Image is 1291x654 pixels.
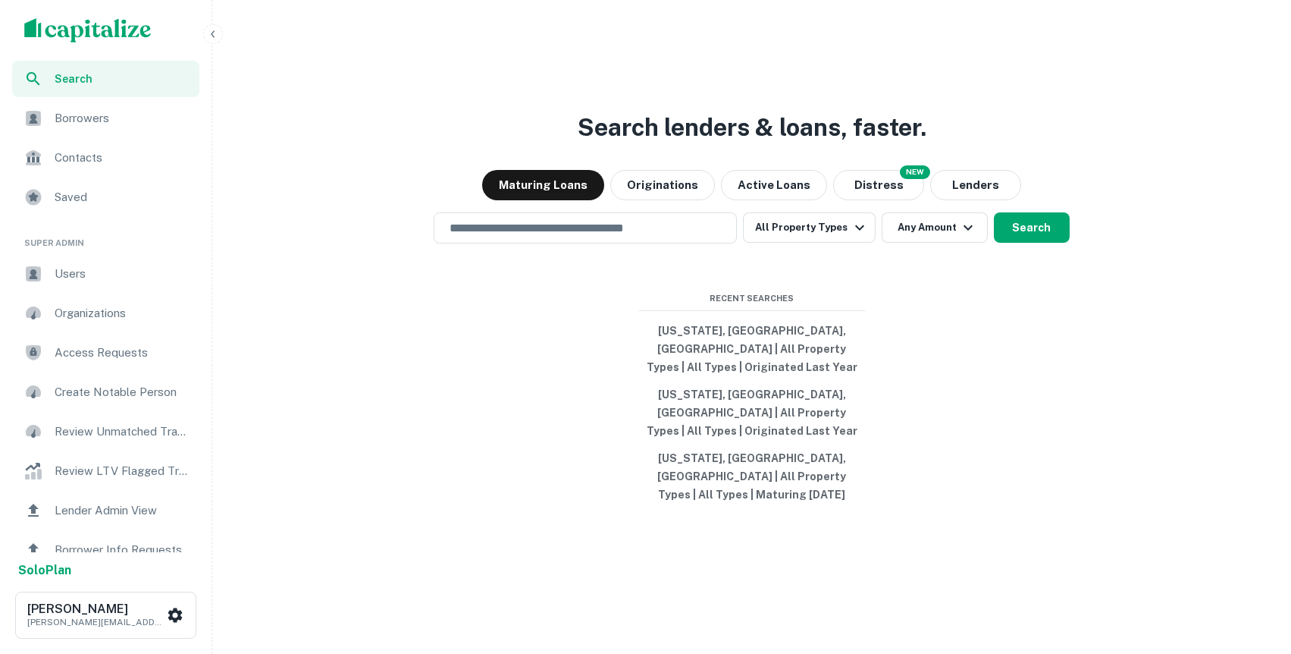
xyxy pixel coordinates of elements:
[12,256,199,292] a: Users
[482,170,604,200] button: Maturing Loans
[12,179,199,215] a: Saved
[27,615,164,629] p: [PERSON_NAME][EMAIL_ADDRESS][PERSON_NAME][DOMAIN_NAME]
[55,541,190,559] span: Borrower Info Requests
[12,335,199,371] a: Access Requests
[18,563,71,577] strong: Solo Plan
[55,462,190,480] span: Review LTV Flagged Transactions
[55,502,190,520] span: Lender Admin View
[833,170,924,200] button: Search distressed loans with lien and other non-mortgage details.
[55,304,190,322] span: Organizations
[743,212,875,243] button: All Property Types
[55,149,190,167] span: Contacts
[12,453,199,489] a: Review LTV Flagged Transactions
[610,170,715,200] button: Originations
[12,532,199,568] a: Borrower Info Requests
[12,61,199,97] a: Search
[994,212,1070,243] button: Search
[12,140,199,176] a: Contacts
[24,18,152,42] img: capitalize-logo.png
[55,344,190,362] span: Access Requests
[930,170,1021,200] button: Lenders
[18,561,71,580] a: SoloPlan
[12,374,199,410] a: Create Notable Person
[638,381,866,445] button: [US_STATE], [GEOGRAPHIC_DATA], [GEOGRAPHIC_DATA] | All Property Types | All Types | Originated La...
[55,71,190,87] span: Search
[27,603,164,615] h6: [PERSON_NAME]
[638,317,866,381] button: [US_STATE], [GEOGRAPHIC_DATA], [GEOGRAPHIC_DATA] | All Property Types | All Types | Originated La...
[55,109,190,127] span: Borrowers
[578,109,926,146] h3: Search lenders & loans, faster.
[55,188,190,206] span: Saved
[55,423,190,441] span: Review Unmatched Transactions
[638,292,866,305] span: Recent Searches
[900,165,930,179] div: NEW
[12,219,199,256] li: Super Admin
[1215,533,1291,605] iframe: Chat Widget
[55,383,190,401] span: Create Notable Person
[882,212,988,243] button: Any Amount
[12,295,199,332] a: Organizations
[12,100,199,137] a: Borrowers
[638,445,866,508] button: [US_STATE], [GEOGRAPHIC_DATA], [GEOGRAPHIC_DATA] | All Property Types | All Types | Maturing [DATE]
[15,592,196,639] button: [PERSON_NAME][PERSON_NAME][EMAIL_ADDRESS][PERSON_NAME][DOMAIN_NAME]
[12,413,199,450] a: Review Unmatched Transactions
[12,492,199,529] a: Lender Admin View
[721,170,827,200] button: Active Loans
[55,265,190,283] span: Users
